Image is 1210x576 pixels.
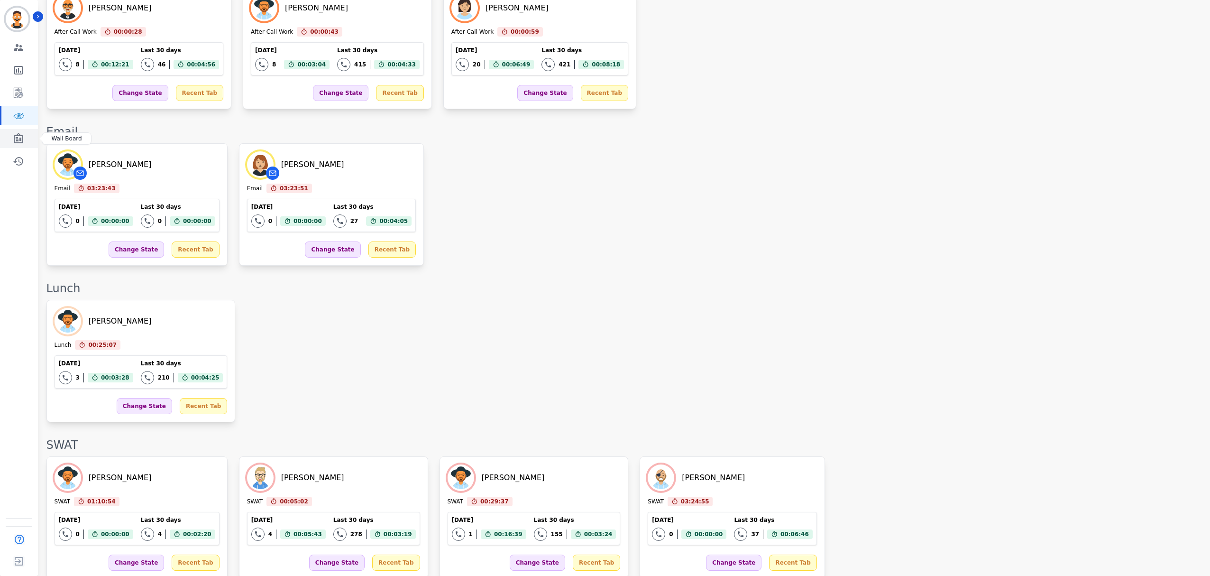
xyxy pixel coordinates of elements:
[534,516,616,524] div: Last 30 days
[109,242,164,258] div: Change State
[187,60,215,69] span: 00:04:56
[55,151,81,178] img: Avatar
[313,85,368,101] div: Change State
[337,46,420,54] div: Last 30 days
[780,530,809,539] span: 00:06:46
[87,497,116,506] span: 01:10:54
[76,217,80,225] div: 0
[293,216,322,226] span: 00:00:00
[112,85,168,101] div: Change State
[158,217,162,225] div: 0
[55,498,70,506] div: SWAT
[751,530,759,538] div: 37
[172,242,219,258] div: Recent Tab
[255,46,330,54] div: [DATE]
[281,472,344,483] div: [PERSON_NAME]
[176,85,223,101] div: Recent Tab
[59,203,133,211] div: [DATE]
[734,516,812,524] div: Last 30 days
[101,373,129,382] span: 00:03:28
[482,472,545,483] div: [PERSON_NAME]
[101,530,129,539] span: 00:00:00
[293,530,322,539] span: 00:05:43
[109,555,164,571] div: Change State
[251,28,293,37] div: After Call Work
[247,151,274,178] img: Avatar
[59,516,133,524] div: [DATE]
[89,2,152,14] div: [PERSON_NAME]
[652,516,726,524] div: [DATE]
[494,530,522,539] span: 00:16:39
[559,61,570,68] div: 421
[180,398,227,414] div: Recent Tab
[333,516,416,524] div: Last 30 days
[682,472,745,483] div: [PERSON_NAME]
[281,159,344,170] div: [PERSON_NAME]
[350,217,358,225] div: 27
[46,281,1201,296] div: Lunch
[141,203,215,211] div: Last 30 days
[354,61,366,68] div: 415
[309,555,365,571] div: Change State
[280,184,308,193] span: 03:23:51
[158,61,166,68] div: 46
[581,85,628,101] div: Recent Tab
[158,374,170,381] div: 210
[117,398,172,414] div: Change State
[379,216,408,226] span: 00:04:05
[456,46,534,54] div: [DATE]
[502,60,531,69] span: 00:06:49
[247,498,263,506] div: SWAT
[59,46,133,54] div: [DATE]
[541,46,624,54] div: Last 30 days
[272,61,276,68] div: 8
[517,85,573,101] div: Change State
[6,8,28,30] img: Bordered avatar
[89,159,152,170] div: [PERSON_NAME]
[681,497,709,506] span: 03:24:55
[451,28,494,37] div: After Call Work
[480,497,509,506] span: 00:29:37
[46,437,1201,453] div: SWAT
[183,216,211,226] span: 00:00:00
[55,465,81,491] img: Avatar
[76,374,80,381] div: 3
[376,85,423,101] div: Recent Tab
[551,530,563,538] div: 155
[55,341,72,350] div: Lunch
[55,28,97,37] div: After Call Work
[486,2,549,14] div: [PERSON_NAME]
[101,60,129,69] span: 00:12:21
[268,530,272,538] div: 4
[305,242,360,258] div: Change State
[76,61,80,68] div: 8
[141,46,219,54] div: Last 30 days
[473,61,481,68] div: 20
[769,555,816,571] div: Recent Tab
[297,60,326,69] span: 00:03:04
[141,516,215,524] div: Last 30 days
[141,360,223,367] div: Last 30 days
[333,203,412,211] div: Last 30 days
[448,498,463,506] div: SWAT
[251,516,326,524] div: [DATE]
[114,27,142,37] span: 00:00:28
[510,555,565,571] div: Change State
[191,373,220,382] span: 00:04:25
[247,185,263,193] div: Email
[172,555,219,571] div: Recent Tab
[448,465,474,491] img: Avatar
[76,530,80,538] div: 0
[158,530,162,538] div: 4
[285,2,348,14] div: [PERSON_NAME]
[573,555,620,571] div: Recent Tab
[46,124,1201,139] div: Email
[469,530,473,538] div: 1
[55,308,81,334] img: Avatar
[584,530,613,539] span: 00:03:24
[350,530,362,538] div: 278
[592,60,620,69] span: 00:08:18
[452,516,526,524] div: [DATE]
[247,465,274,491] img: Avatar
[183,530,211,539] span: 00:02:20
